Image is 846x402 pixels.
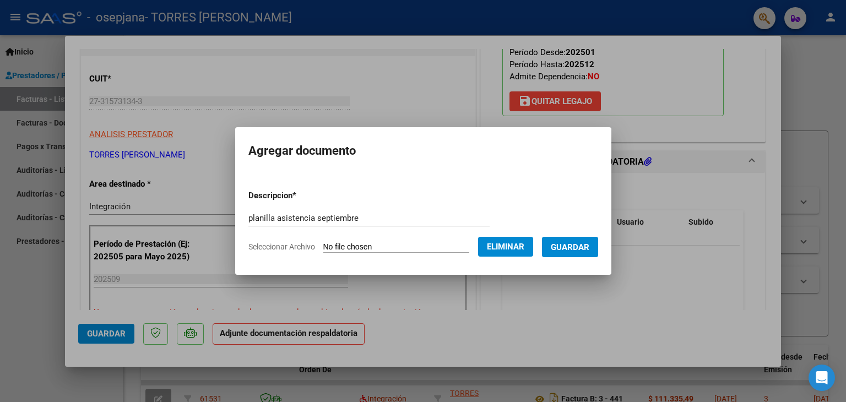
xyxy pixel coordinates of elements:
[809,365,835,391] div: Open Intercom Messenger
[542,237,598,257] button: Guardar
[478,237,533,257] button: Eliminar
[551,242,589,252] span: Guardar
[248,242,315,251] span: Seleccionar Archivo
[248,189,354,202] p: Descripcion
[487,242,524,252] span: Eliminar
[248,140,598,161] h2: Agregar documento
